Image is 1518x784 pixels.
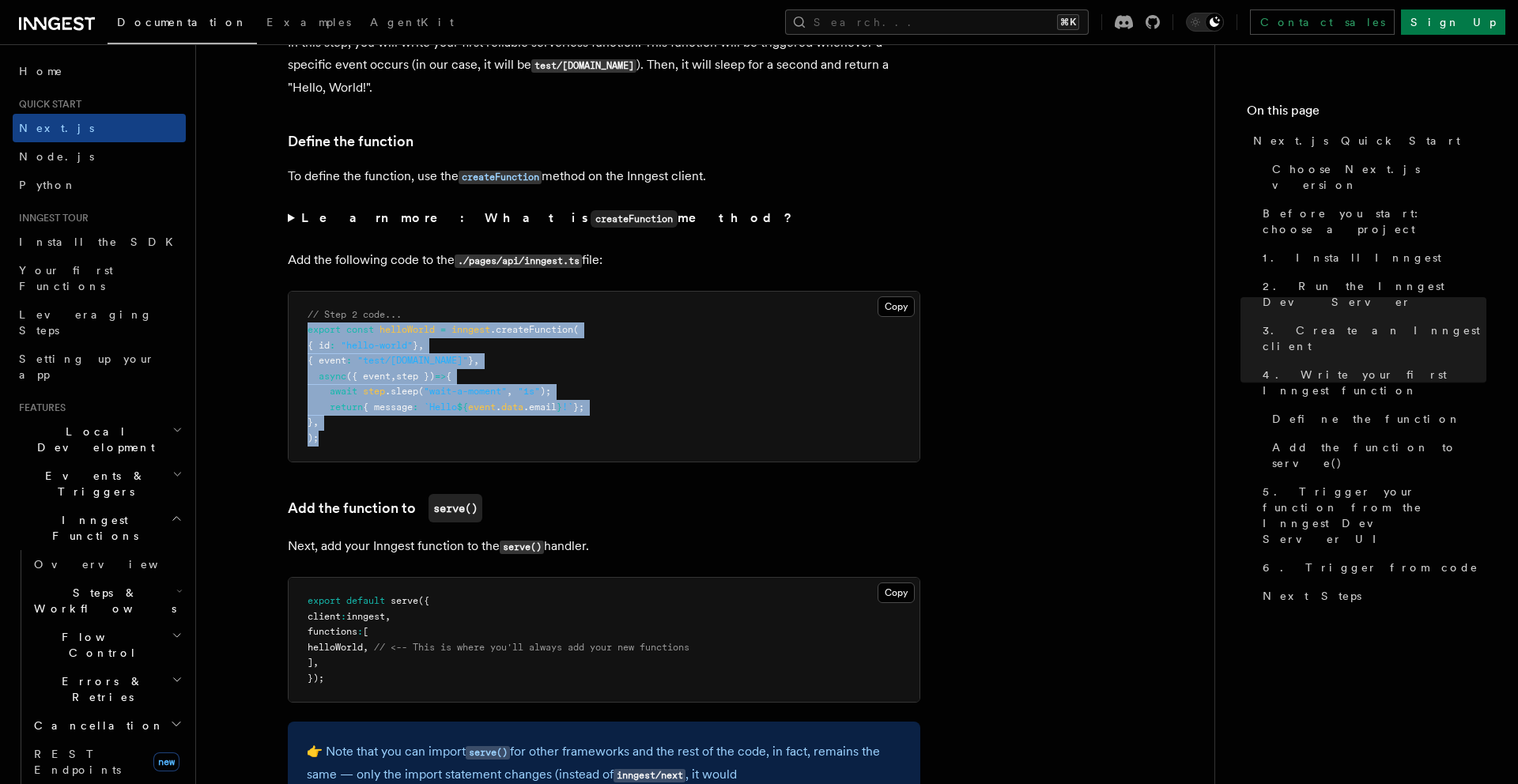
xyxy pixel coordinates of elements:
a: Sign Up [1401,9,1505,35]
span: Home [19,63,63,79]
code: inngest/next [614,769,685,782]
span: REST Endpoints [34,748,121,776]
span: Before you start: choose a project [1263,205,1486,237]
p: Add the following code to the file: [288,249,920,272]
button: Copy [878,582,915,603]
span: } [308,416,313,428]
span: ); [540,386,551,397]
span: client [308,611,341,622]
span: Define the function [1272,411,1461,427]
a: AgentKit [361,5,463,43]
span: await [330,386,357,397]
span: , [313,657,319,668]
a: 1. Install Inngest [1256,243,1486,272]
span: 3. Create an Inngest client [1263,322,1486,354]
a: Home [13,57,186,85]
a: 4. Write your first Inngest function [1256,360,1486,405]
span: Setting up your app [19,352,155,381]
span: ({ [418,595,429,606]
span: ( [418,386,424,397]
p: In this step, you will write your first reliable serverless function. This function will be trigg... [288,32,920,99]
span: : [330,340,335,351]
span: .email [523,401,557,413]
span: Local Development [13,424,172,455]
span: Features [13,401,66,414]
code: test/[DOMAIN_NAME] [531,59,636,73]
a: Documentation [108,5,257,44]
span: { id [308,340,330,351]
span: Steps & Workflows [28,585,176,616]
span: Add the function to serve() [1272,439,1486,471]
a: Setting up your app [13,345,186,389]
span: Inngest Functions [13,512,171,544]
span: 4. Write your first Inngest function [1263,367,1486,398]
span: // Step 2 code... [308,309,402,320]
span: helloWorld [379,324,435,335]
span: // <-- This is where you'll always add your new functions [374,642,689,653]
code: ./pages/api/inngest.ts [455,254,582,268]
span: !` [562,401,573,413]
span: Flow Control [28,629,172,661]
a: Leveraging Steps [13,300,186,345]
span: Next.js Quick Start [1253,133,1460,149]
span: } [468,355,474,366]
a: Contact sales [1250,9,1395,35]
span: : [341,611,346,622]
span: event [468,401,496,413]
span: Your first Functions [19,264,113,292]
code: serve() [429,494,482,522]
span: ${ [457,401,468,413]
a: 5. Trigger your function from the Inngest Dev Server UI [1256,477,1486,553]
span: export [308,595,341,606]
span: ( [573,324,579,335]
span: return [330,401,363,413]
a: Choose Next.js version [1266,155,1486,199]
span: AgentKit [370,16,454,28]
span: ); [308,432,319,443]
a: serve() [466,744,510,759]
span: Examples [266,16,351,28]
span: Cancellation [28,718,164,733]
span: default [346,595,385,606]
button: Events & Triggers [13,462,186,506]
span: "wait-a-moment" [424,386,507,397]
span: "test/[DOMAIN_NAME]" [357,355,468,366]
span: . [496,401,501,413]
span: => [435,371,446,382]
span: Next Steps [1263,588,1361,604]
span: : [413,401,418,413]
span: functions [308,626,357,637]
span: }; [573,401,584,413]
button: Copy [878,296,915,317]
span: , [363,642,368,653]
span: Choose Next.js version [1272,161,1486,193]
span: .createFunction [490,324,573,335]
button: Local Development [13,417,186,462]
span: 1. Install Inngest [1263,250,1441,266]
button: Steps & Workflows [28,579,186,623]
span: = [440,324,446,335]
summary: Learn more: What iscreateFunctionmethod? [288,207,920,230]
span: Python [19,179,77,191]
button: Flow Control [28,623,186,667]
span: serve [391,595,418,606]
span: Quick start [13,98,81,111]
span: step [363,386,385,397]
span: `Hello [424,401,457,413]
span: step }) [396,371,435,382]
span: Inngest tour [13,212,89,224]
span: 5. Trigger your function from the Inngest Dev Server UI [1263,484,1486,547]
a: Add the function to serve() [1266,433,1486,477]
span: , [391,371,396,382]
a: Examples [257,5,361,43]
a: Define the function [1266,405,1486,433]
span: export [308,324,341,335]
a: Python [13,171,186,199]
a: Before you start: choose a project [1256,199,1486,243]
span: Install the SDK [19,236,183,248]
a: 3. Create an Inngest client [1256,316,1486,360]
span: : [346,355,352,366]
a: Node.js [13,142,186,171]
a: REST Endpointsnew [28,740,186,784]
span: new [153,752,179,771]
